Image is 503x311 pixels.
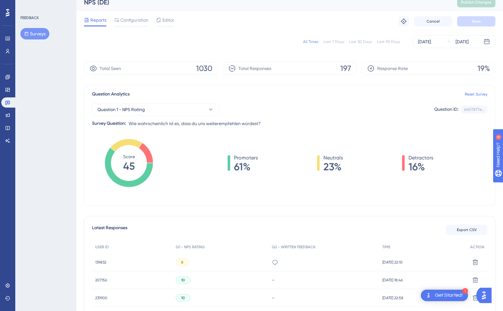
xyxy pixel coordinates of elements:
[92,224,127,236] span: Latest Responses
[446,225,487,235] button: Export CSV
[414,16,452,26] button: Cancel
[120,16,148,24] span: Configuration
[20,15,39,20] div: FEEDBACK
[457,16,495,26] button: Save
[95,260,106,265] span: 139832
[272,277,376,283] div: -
[95,244,109,250] span: USER ID
[162,16,174,24] span: Editor
[234,162,258,172] span: 61%
[92,120,126,127] div: Survey Question:
[470,244,484,250] span: ACTION
[425,292,432,299] img: launcher-image-alternative-text
[465,92,487,97] a: Reset Survey
[234,154,258,162] span: Promoters
[196,63,212,74] span: 1030
[181,260,183,265] span: 8
[377,39,400,44] div: Last 90 Days
[95,295,107,300] span: 231900
[15,2,40,9] span: Need Help?
[476,286,495,305] iframe: UserGuiding AI Assistant Launcher
[408,154,433,162] span: Detractors
[95,278,107,283] span: 207156
[478,63,490,74] span: 19%
[323,39,344,44] div: Last 7 Days
[464,107,485,112] div: dd07877e...
[462,288,468,294] div: 1
[272,295,376,301] div: -
[97,106,145,113] span: Question 1 - NPS Rating
[472,19,481,24] span: Save
[382,260,403,265] span: [DATE] 22:10
[457,227,477,232] span: Export CSV
[92,103,219,116] button: Question 1 - NPS Rating
[382,244,390,250] span: TIME
[323,162,343,172] span: 23%
[44,3,46,8] div: 4
[129,120,261,127] span: Wie wahrscheinlich ist es, dass du uns weiterempfehlen würdest?
[456,38,469,46] div: [DATE]
[418,38,431,46] div: [DATE]
[176,244,205,250] span: Q1 - NPS RATING
[408,162,433,172] span: 16%
[340,63,351,74] span: 197
[427,19,440,24] span: Cancel
[20,28,49,39] button: Surveys
[123,160,135,172] tspan: 45
[421,290,468,301] div: Open Get Started! checklist, remaining modules: 1
[181,278,185,283] span: 10
[382,278,403,283] span: [DATE] 18:46
[303,39,318,44] div: All Times
[181,295,185,300] span: 10
[434,105,458,114] div: Question ID:
[123,154,135,159] tspan: Score
[323,154,343,162] span: Neutrals
[382,295,403,300] span: [DATE] 22:58
[238,65,271,72] span: Total Responses
[90,16,106,24] span: Reports
[377,65,408,72] span: Response Rate
[92,90,130,98] span: Question Analytics
[435,292,463,299] div: Get Started!
[272,244,315,250] span: Q2 - WRITTEN FEEDBACK
[349,39,372,44] div: Last 30 Days
[100,65,121,72] span: Total Seen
